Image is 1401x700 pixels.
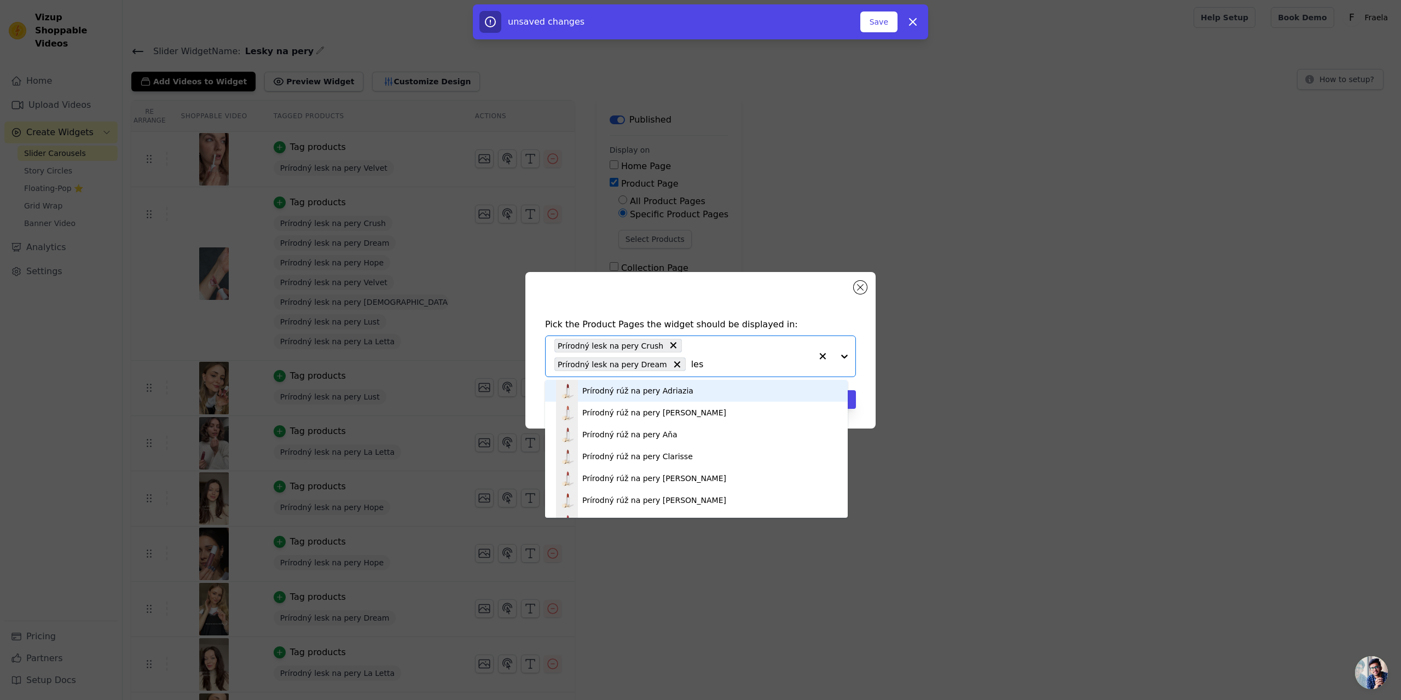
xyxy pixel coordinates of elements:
[582,429,678,440] div: Prírodný rúž na pery Aňa
[556,446,578,467] img: product thumbnail
[556,380,578,402] img: product thumbnail
[860,11,898,32] button: Save
[556,489,578,511] img: product thumbnail
[582,473,726,484] div: Prírodný rúž na pery [PERSON_NAME]
[508,16,584,27] span: unsaved changes
[556,402,578,424] img: product thumbnail
[545,318,856,331] h4: Pick the Product Pages the widget should be displayed in:
[556,424,578,446] img: product thumbnail
[582,385,693,396] div: Prírodný rúž na pery Adriazia
[582,451,693,462] div: Prírodný rúž na pery Clarisse
[582,517,726,528] div: Prírodný rúž na pery [PERSON_NAME]
[558,339,663,352] span: Prírodný lesk na pery Crush
[582,407,726,418] div: Prírodný rúž na pery [PERSON_NAME]
[558,358,667,371] span: Prírodný lesk na pery Dream
[582,495,726,506] div: Prírodný rúž na pery [PERSON_NAME]
[556,511,578,533] img: product thumbnail
[556,467,578,489] img: product thumbnail
[1355,656,1388,689] div: Open chat
[854,281,867,294] button: Close modal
